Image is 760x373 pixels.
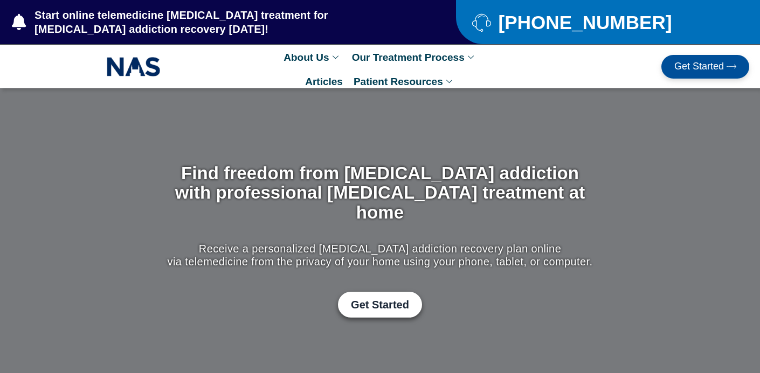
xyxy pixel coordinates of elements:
a: Our Treatment Process [347,45,482,69]
a: Get Started [661,55,749,79]
a: About Us [278,45,346,69]
p: Receive a personalized [MEDICAL_DATA] addiction recovery plan online via telemedicine from the pr... [165,242,596,268]
a: Patient Resources [348,69,460,94]
span: [PHONE_NUMBER] [495,16,672,29]
a: Articles [300,69,348,94]
a: Get Started [338,292,422,318]
div: Get Started with Suboxone Treatment by filling-out this new patient packet form [165,292,596,318]
span: Start online telemedicine [MEDICAL_DATA] treatment for [MEDICAL_DATA] addiction recovery [DATE]! [32,8,413,36]
a: [PHONE_NUMBER] [472,13,733,32]
span: Get Started [351,298,409,311]
a: Start online telemedicine [MEDICAL_DATA] treatment for [MEDICAL_DATA] addiction recovery [DATE]! [12,8,413,36]
img: NAS_email_signature-removebg-preview.png [107,54,161,79]
span: Get Started [674,61,724,72]
h1: Find freedom from [MEDICAL_DATA] addiction with professional [MEDICAL_DATA] treatment at home [165,164,596,222]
